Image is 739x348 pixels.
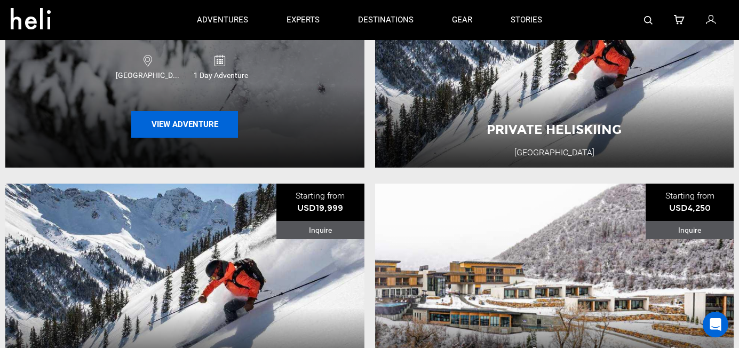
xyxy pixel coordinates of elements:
p: experts [287,14,320,26]
span: [GEOGRAPHIC_DATA] [113,70,185,81]
button: View Adventure [131,111,238,138]
div: Open Intercom Messenger [703,312,728,337]
p: destinations [358,14,414,26]
span: 1 Day Adventure [185,70,256,81]
p: adventures [197,14,248,26]
img: search-bar-icon.svg [644,16,653,25]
